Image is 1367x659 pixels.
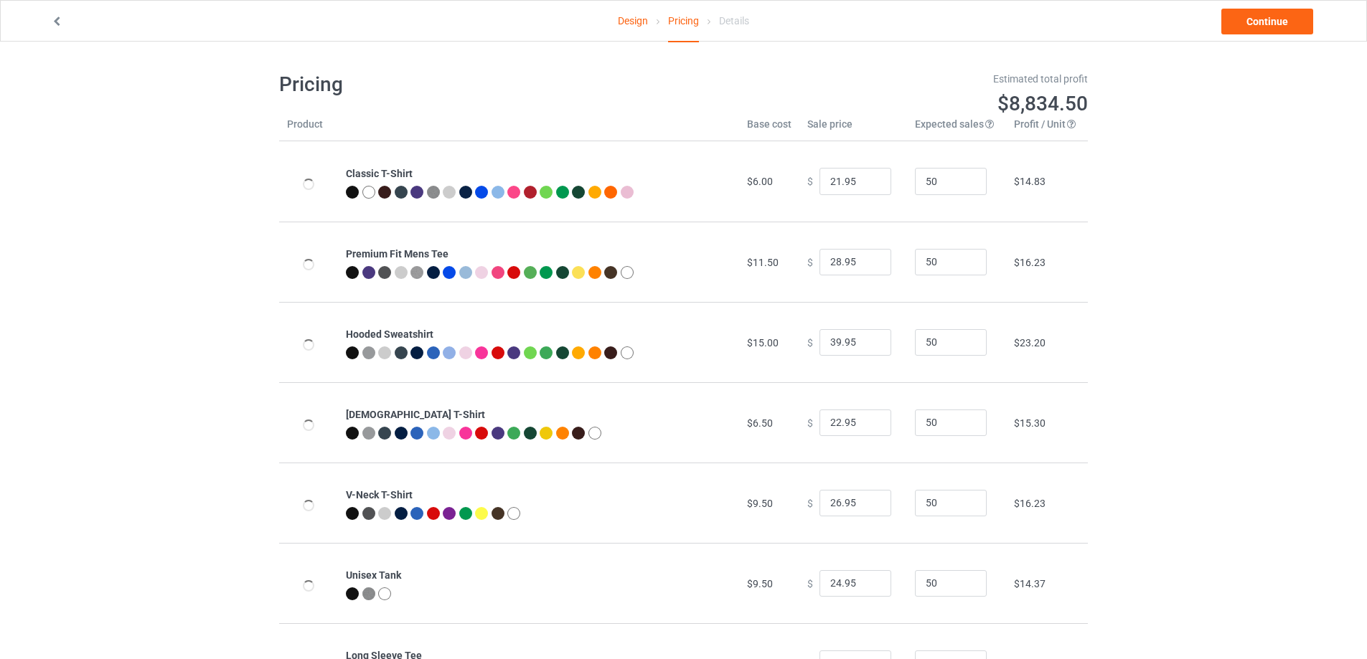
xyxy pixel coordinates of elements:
b: Premium Fit Mens Tee [346,248,448,260]
span: $16.23 [1014,257,1046,268]
th: Profit / Unit [1006,117,1088,141]
a: Design [618,1,648,41]
span: $6.50 [747,417,773,429]
th: Product [279,117,338,141]
span: $9.50 [747,498,773,509]
b: Unisex Tank [346,569,401,581]
img: heather_texture.png [362,587,375,600]
b: V-Neck T-Shirt [346,489,413,501]
span: $ [807,497,813,508]
th: Base cost [739,117,799,141]
span: $ [807,336,813,348]
div: Details [719,1,749,41]
th: Sale price [799,117,907,141]
span: $11.50 [747,257,779,268]
th: Expected sales [907,117,1006,141]
img: heather_texture.png [427,186,440,199]
span: $16.23 [1014,498,1046,509]
span: $9.50 [747,578,773,589]
span: $15.00 [747,337,779,349]
span: $ [807,176,813,187]
span: $23.20 [1014,337,1046,349]
b: Classic T-Shirt [346,168,413,179]
span: $ [807,256,813,267]
span: $ [807,417,813,428]
span: $8,834.50 [997,92,1088,115]
b: Hooded Sweatshirt [346,328,433,340]
span: $14.37 [1014,578,1046,589]
a: Continue [1221,9,1313,34]
div: Pricing [668,1,699,42]
b: [DEMOGRAPHIC_DATA] T-Shirt [346,409,485,420]
img: heather_texture.png [410,266,423,279]
h1: Pricing [279,72,674,98]
span: $6.00 [747,176,773,187]
span: $ [807,577,813,589]
span: $15.30 [1014,417,1046,429]
span: $14.83 [1014,176,1046,187]
div: Estimated total profit [694,72,1089,86]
